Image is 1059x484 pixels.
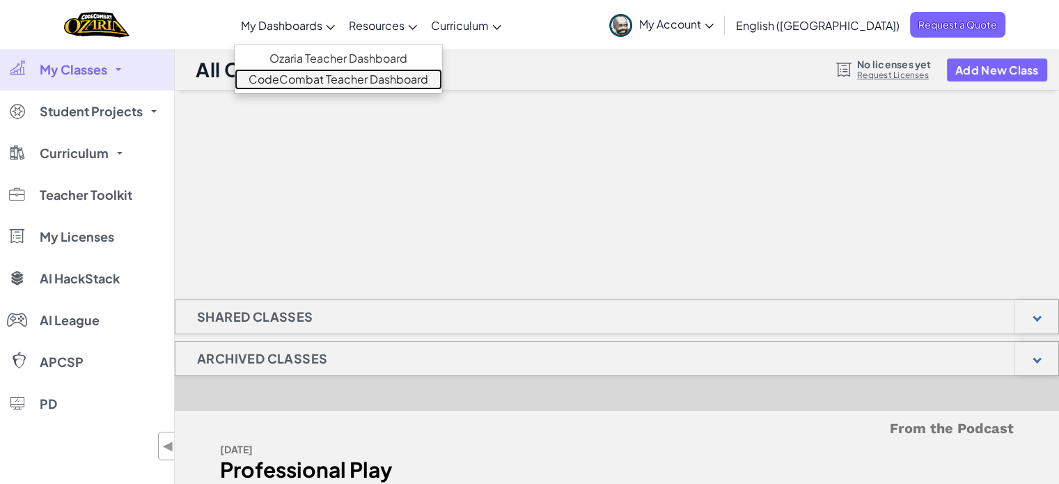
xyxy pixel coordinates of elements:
span: AI HackStack [40,272,120,285]
div: [DATE] [220,439,606,460]
h1: All Classes [196,56,299,83]
button: Add New Class [947,58,1047,81]
a: CodeCombat Teacher Dashboard [235,69,442,90]
span: My Account [639,17,714,31]
span: ◀ [162,436,174,456]
span: Student Projects [40,105,143,118]
span: My Licenses [40,231,114,243]
a: My Account [602,3,721,47]
a: English ([GEOGRAPHIC_DATA]) [729,6,907,44]
img: Home [64,10,129,39]
a: Resources [342,6,424,44]
h1: Archived Classes [175,341,349,376]
span: AI League [40,314,100,327]
div: Professional Play [220,460,606,480]
a: Request Licenses [857,70,931,81]
span: Curriculum [40,147,109,159]
a: My Dashboards [234,6,342,44]
span: Curriculum [431,18,489,33]
h5: From the Podcast [220,418,1014,439]
h1: Shared Classes [175,299,335,334]
span: Teacher Toolkit [40,189,132,201]
span: My Classes [40,63,107,76]
a: Request a Quote [910,12,1005,38]
span: Resources [349,18,405,33]
span: English ([GEOGRAPHIC_DATA]) [736,18,900,33]
span: No licenses yet [857,58,931,70]
span: My Dashboards [241,18,322,33]
a: Ozaria by CodeCombat logo [64,10,129,39]
a: Ozaria Teacher Dashboard [235,48,442,69]
a: Curriculum [424,6,508,44]
img: avatar [609,14,632,37]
